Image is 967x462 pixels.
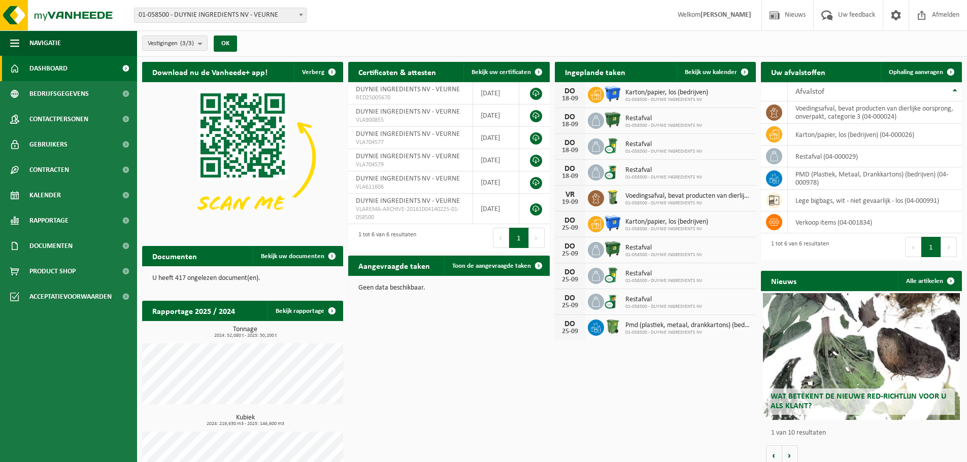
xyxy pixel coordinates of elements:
[473,82,519,104] td: [DATE]
[294,62,342,82] button: Verberg
[625,89,708,97] span: Karton/papier, los (bedrijven)
[941,237,957,257] button: Next
[625,244,703,252] span: Restafval
[142,62,278,82] h2: Download nu de Vanheede+ app!
[625,140,703,149] span: Restafval
[625,330,751,336] span: 01-058500 - DUYNIE INGREDIENTS NV
[356,86,460,93] span: DUYNIE INGREDIENTS NV - VEURNE
[625,192,751,200] span: Voedingsafval, bevat producten van dierlijke oorsprong, onverpakt, categorie 3
[604,318,621,335] img: WB-0370-HPE-GN-50
[677,62,755,82] a: Bekijk uw kalender
[625,296,703,304] span: Restafval
[761,271,807,291] h2: Nieuws
[560,95,580,102] div: 18-09
[142,82,343,233] img: Download de VHEPlus App
[625,322,751,330] span: Pmd (plastiek, metaal, drankkartons) (bedrijven)
[625,166,703,174] span: Restafval
[147,326,343,338] h3: Tonnage
[560,199,580,206] div: 19-09
[795,88,824,96] span: Afvalstof
[29,132,68,157] span: Gebruikers
[560,225,580,232] div: 25-09
[625,97,708,103] span: 01-058500 - DUYNIE INGREDIENTS NV
[604,137,621,154] img: WB-0240-CU
[555,62,636,82] h2: Ingeplande taken
[353,227,416,249] div: 1 tot 6 van 6 resultaten
[560,217,580,225] div: DO
[147,333,343,338] span: 2024: 52,080 t - 2025: 50,200 t
[625,304,703,310] span: 01-058500 - DUYNIE INGREDIENTS NV
[905,237,921,257] button: Previous
[29,30,61,56] span: Navigatie
[509,228,529,248] button: 1
[473,194,519,224] td: [DATE]
[473,104,519,127] td: [DATE]
[604,111,621,128] img: WB-1100-HPE-GN-01
[771,430,957,437] p: 1 van 10 resultaten
[625,123,703,129] span: 01-058500 - DUYNIE INGREDIENTS NV
[604,240,621,258] img: WB-1100-HPE-GN-01
[356,197,460,205] span: DUYNIE INGREDIENTS NV - VEURNE
[180,40,194,47] count: (3/3)
[253,246,342,266] a: Bekijk uw documenten
[625,218,708,226] span: Karton/papier, los (bedrijven)
[147,421,343,427] span: 2024: 219,630 m3 - 2025: 146,600 m3
[493,228,509,248] button: Previous
[142,301,245,321] h2: Rapportage 2025 / 2024
[625,149,703,155] span: 01-058500 - DUYNIE INGREDIENTS NV
[148,36,194,51] span: Vestigingen
[29,183,61,208] span: Kalender
[560,173,580,180] div: 18-09
[560,139,580,147] div: DO
[452,263,531,269] span: Toon de aangevraagde taken
[625,278,703,284] span: 01-058500 - DUYNIE INGREDIENTS NV
[142,35,208,51] button: Vestigingen(3/3)
[473,149,519,171] td: [DATE]
[152,275,333,282] p: U heeft 417 ongelezen document(en).
[29,233,73,259] span: Documenten
[763,293,960,420] a: Wat betekent de nieuwe RED-richtlijn voor u als klant?
[898,271,961,291] a: Alle artikelen
[268,301,342,321] a: Bekijk rapportage
[560,165,580,173] div: DO
[348,256,440,275] h2: Aangevraagde taken
[788,101,962,124] td: voedingsafval, bevat producten van dierlijke oorsprong, onverpakt, categorie 3 (04-000024)
[135,8,306,22] span: 01-058500 - DUYNIE INGREDIENTS NV - VEURNE
[356,175,460,183] span: DUYNIE INGREDIENTS NV - VEURNE
[29,81,89,106] span: Bedrijfsgegevens
[560,276,580,283] div: 25-09
[788,146,962,167] td: restafval (04-000029)
[625,115,703,123] span: Restafval
[604,85,621,102] img: WB-1100-HPE-BE-01
[29,208,69,233] span: Rapportage
[29,259,76,284] span: Product Shop
[356,130,460,138] span: DUYNIE INGREDIENTS NV - VEURNE
[788,211,962,233] td: verkoop items (04-001834)
[761,62,836,82] h2: Uw afvalstoffen
[771,393,946,410] span: Wat betekent de nieuwe RED-richtlijn voor u als klant?
[788,124,962,146] td: karton/papier, los (bedrijven) (04-000026)
[29,284,112,309] span: Acceptatievoorwaarden
[685,69,737,76] span: Bekijk uw kalender
[788,167,962,190] td: PMD (Plastiek, Metaal, Drankkartons) (bedrijven) (04-000978)
[625,270,703,278] span: Restafval
[463,62,549,82] a: Bekijk uw certificaten
[921,237,941,257] button: 1
[560,268,580,276] div: DO
[356,94,465,102] span: RED25005670
[302,69,324,76] span: Verberg
[29,56,68,81] span: Dashboard
[261,253,324,260] span: Bekijk uw documenten
[625,252,703,258] span: 01-058500 - DUYNIE INGREDIENTS NV
[29,157,69,183] span: Contracten
[604,215,621,232] img: WB-1100-HPE-BE-01
[472,69,531,76] span: Bekijk uw certificaten
[625,226,708,232] span: 01-058500 - DUYNIE INGREDIENTS NV
[356,138,465,147] span: VLA704577
[604,163,621,180] img: WB-0140-CU
[701,11,751,19] strong: [PERSON_NAME]
[604,292,621,309] img: WB-0140-CU
[444,256,549,276] a: Toon de aangevraagde taken
[788,190,962,211] td: lege bigbags, wit - niet gevaarlijk - los (04-000991)
[560,87,580,95] div: DO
